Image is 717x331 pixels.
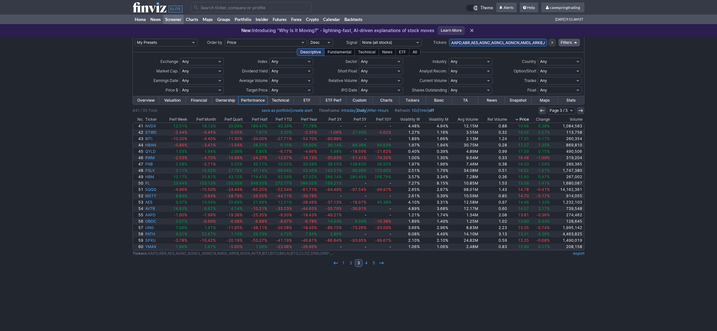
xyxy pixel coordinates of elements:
[244,155,268,161] a: -24.27%
[188,155,217,161] a: -4.70%
[368,108,388,113] a: After-Hours
[421,174,449,180] a: 3.34%
[392,129,421,136] a: 1.27%
[303,130,317,135] span: -2.35%
[551,142,584,148] a: 869,810
[271,15,289,24] a: Futures
[293,123,318,129] a: 71.78%
[421,129,449,136] a: 1.16%
[173,174,187,179] span: 10.17%
[421,136,449,142] a: 1.66%
[268,174,293,180] a: 92.59%
[226,155,243,160] span: -10.88%
[409,48,420,56] div: All
[421,161,449,167] a: 1.96%
[229,130,243,135] span: -5.05%
[438,26,465,35] a: Learn More
[375,155,391,160] span: -74.20%
[551,161,584,167] a: 289,365
[508,167,530,174] a: 16.02
[188,148,217,155] a: 1.94%
[479,96,505,105] a: News
[395,48,409,56] div: ETF
[392,136,421,142] a: 1.89%
[217,136,244,142] a: -11.30%
[505,96,531,105] a: Snapshot
[253,143,267,147] span: 28.31%
[217,167,244,174] a: 27.78%
[202,136,216,141] span: -9.40%
[551,123,584,129] a: 1,084,583
[328,143,342,147] span: 30.14%
[368,161,392,167] a: 26.92%
[320,96,347,105] a: ETF Perf
[508,174,530,180] a: 15.60
[518,136,529,141] span: 17.35
[536,155,550,160] span: -1.09%
[133,167,144,174] a: 48
[318,142,343,148] a: 30.14%
[244,142,268,148] a: 28.31%
[188,129,217,136] a: -4.45%
[449,142,479,148] a: 30.75M
[162,174,189,180] a: 10.17%
[368,167,392,174] a: 170.66%
[251,136,267,141] span: -34.00%
[551,148,584,155] a: 490,506
[256,130,267,135] span: 1.87%
[144,155,162,161] a: RWM
[318,155,343,161] a: -35.63%
[293,129,318,136] a: -2.35%
[162,142,189,148] a: -0.86%
[538,130,550,135] span: 0.57%
[350,155,367,160] span: -51.41%
[174,155,187,160] span: -2.03%
[176,168,187,173] span: 3.11%
[538,124,550,128] span: 0.38%
[558,39,580,46] a: Filters
[174,130,187,135] span: -2.44%
[202,143,216,147] span: -3.41%
[133,155,144,161] a: 46
[392,167,421,174] a: 2.51%
[479,123,508,129] a: 0.88
[292,108,312,113] a: create alert
[392,161,421,167] a: 1.97%
[321,15,342,24] a: Calendar
[133,136,144,142] a: 43
[202,130,216,135] span: -4.45%
[392,142,421,148] a: 1.97%
[304,15,321,24] a: Crypto
[530,123,551,129] a: 0.38%
[133,129,144,136] a: 42
[324,48,355,56] div: Fundamental
[421,142,449,148] a: 1.94%
[480,4,493,11] span: Theme
[226,136,243,141] span: -11.30%
[318,129,343,136] a: -1.06%
[244,148,268,155] a: 5.85%
[518,162,529,166] span: 16.33
[297,48,324,56] div: Descriptive
[232,15,253,24] a: Portfolio
[530,129,551,136] a: 0.57%
[449,129,479,136] a: 3.55M
[558,96,584,105] a: Stats
[253,168,267,173] span: 47.14%
[479,167,508,174] a: 0.51
[176,149,187,154] span: 1.03%
[496,3,517,13] a: Alerts
[144,167,162,174] a: PSLV
[188,161,217,167] a: -2.71%
[293,167,318,174] a: 52.46%
[144,148,162,155] a: QYLD
[449,123,479,129] a: 12.15M
[278,149,292,154] span: -6.17%
[268,129,293,136] a: 3.22%
[148,15,163,24] a: News
[244,161,268,167] a: 35.11%
[174,143,187,147] span: -0.86%
[184,15,200,24] a: Charts
[303,149,317,154] span: -4.66%
[518,149,529,154] span: 17.09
